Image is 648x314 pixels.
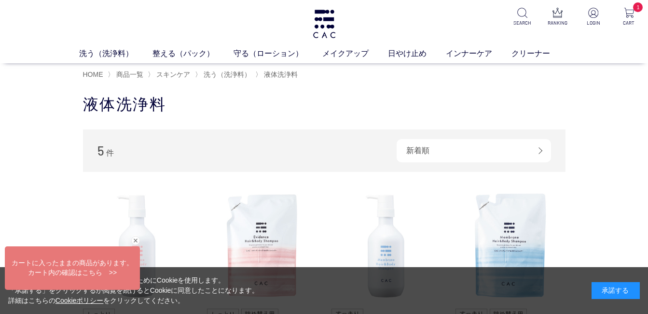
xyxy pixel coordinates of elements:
[546,19,569,27] p: RANKING
[546,8,569,27] a: RANKING
[397,139,551,162] div: 新着順
[262,71,298,78] a: 液体洗浄料
[264,71,298,78] span: 液体洗浄料
[322,48,388,59] a: メイクアップ
[156,71,190,78] span: スキンケア
[116,71,143,78] span: 商品一覧
[204,71,251,78] span: 洗う（洗浄料）
[55,297,104,304] a: Cookieポリシー
[234,48,322,59] a: 守る（ローション）
[195,70,253,79] li: 〉
[582,8,605,27] a: LOGIN
[510,19,533,27] p: SEARCH
[202,71,251,78] a: 洗う（洗浄料）
[446,48,511,59] a: インナーケア
[83,191,193,301] img: ＣＡＣ エヴィデンスヘア＆ボディシャンプー500ml
[455,191,565,301] img: ＣＡＣ メンブレンヘア＆ボディシャンプー400mlレフィル
[106,149,114,157] span: 件
[114,71,143,78] a: 商品一覧
[388,48,446,59] a: 日やけ止め
[582,19,605,27] p: LOGIN
[79,48,152,59] a: 洗う（洗浄料）
[83,94,565,115] h1: 液体洗浄料
[148,70,193,79] li: 〉
[83,71,103,78] a: HOME
[152,48,234,59] a: 整える（パック）
[255,70,300,79] li: 〉
[97,143,104,158] span: 5
[312,10,337,38] img: logo
[618,19,640,27] p: CART
[154,71,190,78] a: スキンケア
[510,8,533,27] a: SEARCH
[331,191,441,301] img: ＣＡＣ メンブレンヘア＆ボディシャンプー500ml
[592,282,640,299] div: 承諾する
[511,48,569,59] a: クリーナー
[108,70,146,79] li: 〉
[618,8,640,27] a: 1 CART
[207,191,317,301] img: ＣＡＣ エヴィデンスヘア＆ボディシャンプー400mlレフィル
[633,2,643,12] span: 1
